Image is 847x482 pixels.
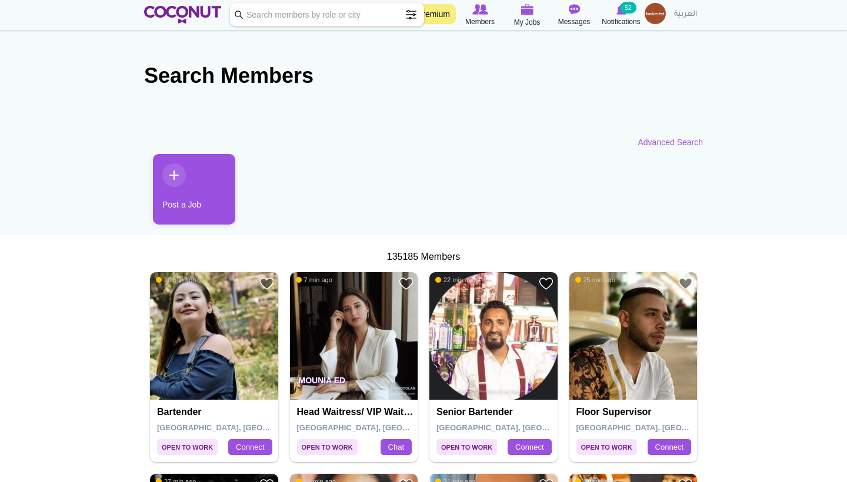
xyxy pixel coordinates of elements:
[539,276,553,291] a: Add to Favourites
[616,4,626,15] img: Notifications
[598,3,645,28] a: Notifications Notifications 52
[521,4,533,15] img: My Jobs
[503,3,551,28] a: My Jobs My Jobs
[576,439,637,455] span: Open to Work
[436,407,553,417] h4: Senior Bartender
[668,3,703,26] a: العربية
[508,439,551,456] a: Connect
[514,16,541,28] span: My Jobs
[436,423,604,432] span: [GEOGRAPHIC_DATA], [GEOGRAPHIC_DATA]
[576,407,693,417] h4: Floor Supervisor
[144,154,226,233] li: 1 / 1
[398,4,456,24] a: Go Premium
[157,423,325,432] span: [GEOGRAPHIC_DATA], [GEOGRAPHIC_DATA]
[144,62,703,90] h2: Search Members
[296,276,332,284] span: 7 min ago
[456,3,503,28] a: Browse Members Members
[465,16,495,28] span: Members
[156,276,196,284] span: 10 min ago
[230,3,424,26] input: Search members by role or city
[472,4,488,15] img: Browse Members
[551,3,598,28] a: Messages Messages
[575,276,615,284] span: 25 min ago
[620,2,636,14] small: 52
[648,439,691,456] a: Connect
[638,136,703,148] a: Advanced Search
[157,407,274,417] h4: Bartender
[602,16,640,28] span: Notifications
[153,154,235,225] a: Post a Job
[144,6,221,24] img: Home
[399,276,414,291] a: Add to Favourites
[297,439,358,455] span: Open to Work
[568,4,580,15] img: Messages
[297,407,414,417] h4: Head Waitress/ VIP Waitress/ Waitress
[259,276,274,291] a: Add to Favourites
[290,367,418,400] p: Mounia Ed
[228,439,272,456] a: Connect
[297,423,465,432] span: [GEOGRAPHIC_DATA], [GEOGRAPHIC_DATA]
[157,439,218,455] span: Open to Work
[558,16,591,28] span: Messages
[144,250,703,264] div: 135185 Members
[436,439,497,455] span: Open to Work
[435,276,475,284] span: 22 min ago
[678,276,693,291] a: Add to Favourites
[576,423,744,432] span: [GEOGRAPHIC_DATA], [GEOGRAPHIC_DATA]
[381,439,412,456] a: Chat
